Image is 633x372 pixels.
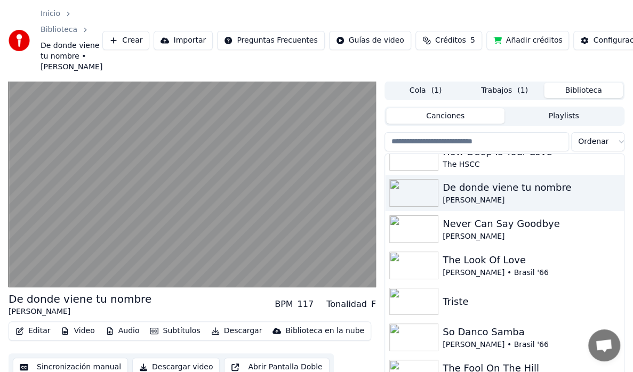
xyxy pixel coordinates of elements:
button: Video [57,324,99,338]
div: Tonalidad [326,298,367,311]
div: [PERSON_NAME] • Brasil '66 [443,339,620,350]
button: Trabajos [465,83,544,98]
button: Añadir créditos [486,31,570,50]
button: Descargar [207,324,267,338]
div: BPM [275,298,293,311]
div: [PERSON_NAME] [9,306,151,317]
nav: breadcrumb [41,9,102,72]
span: Créditos [435,35,466,46]
button: Crear [102,31,149,50]
div: [PERSON_NAME] • Brasil '66 [443,268,620,278]
button: Audio [101,324,144,338]
div: [PERSON_NAME] [443,195,620,206]
button: Biblioteca [544,83,623,98]
div: The HSCC [443,159,620,170]
a: Biblioteca [41,25,77,35]
button: Subtítulos [146,324,204,338]
span: ( 1 ) [517,85,528,96]
a: Inicio [41,9,60,19]
div: Triste [443,294,620,309]
div: Biblioteca en la nube [285,326,364,336]
span: Ordenar [578,136,608,147]
button: Importar [154,31,213,50]
button: Créditos5 [415,31,482,50]
img: youka [9,30,30,51]
button: Playlists [504,108,623,124]
span: De donde viene tu nombre • [PERSON_NAME] [41,41,102,72]
button: Preguntas Frecuentes [217,31,324,50]
button: Canciones [386,108,504,124]
div: De donde viene tu nombre [9,292,151,306]
div: [PERSON_NAME] [443,231,620,242]
div: F [371,298,376,311]
button: Editar [11,324,54,338]
a: Open chat [588,329,620,361]
div: De donde viene tu nombre [443,180,620,195]
div: Never Can Say Goodbye [443,216,620,231]
div: So Danco Samba [443,325,620,339]
div: 117 [297,298,314,311]
div: The Look Of Love [443,253,620,268]
span: ( 1 ) [431,85,442,96]
button: Guías de video [329,31,411,50]
span: 5 [470,35,475,46]
button: Cola [386,83,465,98]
